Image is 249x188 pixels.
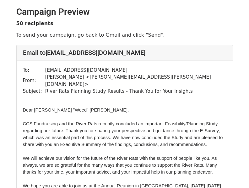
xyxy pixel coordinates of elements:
[23,67,45,74] td: To:
[16,20,53,26] strong: 50 recipients
[23,107,129,112] span: Dear [PERSON_NAME] "Weed" [PERSON_NAME],
[23,74,45,88] td: From:
[45,67,226,74] td: [EMAIL_ADDRESS][DOMAIN_NAME]
[16,32,233,38] p: To send your campaign, go back to Gmail and click "Send".
[45,88,226,95] td: River Rats Planning Study Results - Thank You for Your Insights
[23,156,217,175] span: We will achieve our vision for the future of the River Rats with the support of people like you. ...
[218,158,249,188] iframe: Chat Widget
[23,121,223,147] span: CCS Fundraising and the River Rats recently concluded an important Feasibility/Planning Study reg...
[45,74,226,88] td: [PERSON_NAME] < [PERSON_NAME][EMAIL_ADDRESS][PERSON_NAME][DOMAIN_NAME] >
[23,49,226,56] h4: Email to [EMAIL_ADDRESS][DOMAIN_NAME]
[23,88,45,95] td: Subject:
[16,7,233,17] h2: Campaign Preview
